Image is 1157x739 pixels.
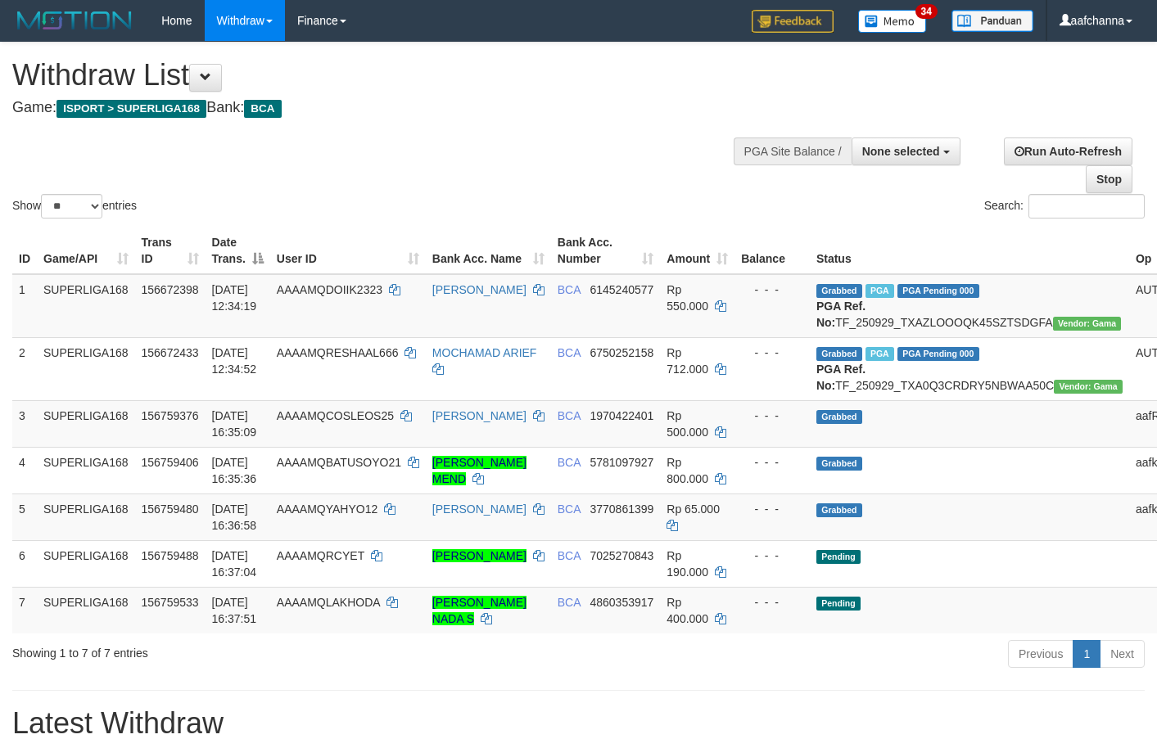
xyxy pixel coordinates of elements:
span: Pending [816,597,861,611]
th: Balance [734,228,810,274]
a: Next [1100,640,1145,668]
td: 6 [12,540,37,587]
span: ISPORT > SUPERLIGA168 [56,100,206,118]
th: Bank Acc. Number: activate to sort column ascending [551,228,661,274]
span: 156759533 [142,596,199,609]
span: Rp 190.000 [667,549,708,579]
td: TF_250929_TXAZLOOOQK45SZTSDGFA [810,274,1129,338]
span: 156672398 [142,283,199,296]
span: [DATE] 16:35:09 [212,409,257,439]
span: 156759488 [142,549,199,562]
span: Grabbed [816,410,862,424]
span: Copy 4860353917 to clipboard [590,596,653,609]
span: BCA [558,409,581,422]
th: User ID: activate to sort column ascending [270,228,426,274]
div: - - - [741,594,803,611]
span: 156759480 [142,502,199,516]
span: Grabbed [816,457,862,471]
a: [PERSON_NAME] [432,549,527,562]
span: AAAAMQDOIIK2323 [277,283,382,296]
span: BCA [558,502,581,516]
a: [PERSON_NAME] [432,283,527,296]
th: Status [810,228,1129,274]
a: Stop [1086,165,1132,193]
b: PGA Ref. No: [816,300,865,329]
span: AAAAMQLAKHODA [277,596,380,609]
span: Copy 6145240577 to clipboard [590,283,653,296]
span: BCA [558,549,581,562]
span: [DATE] 16:35:36 [212,456,257,485]
span: AAAAMQBATUSOYO21 [277,456,401,469]
td: 4 [12,447,37,493]
img: MOTION_logo.png [12,8,137,33]
th: Trans ID: activate to sort column ascending [135,228,206,274]
span: Copy 1970422401 to clipboard [590,409,653,422]
label: Search: [984,194,1145,219]
div: - - - [741,454,803,471]
td: SUPERLIGA168 [37,274,135,338]
span: None selected [862,145,940,158]
span: Vendor URL: https://trx31.1velocity.biz [1054,380,1123,394]
button: None selected [852,137,960,165]
span: [DATE] 12:34:52 [212,346,257,376]
td: SUPERLIGA168 [37,447,135,493]
td: 7 [12,587,37,633]
td: SUPERLIGA168 [37,540,135,587]
th: Bank Acc. Name: activate to sort column ascending [426,228,551,274]
span: [DATE] 16:37:51 [212,596,257,625]
b: PGA Ref. No: [816,363,865,392]
span: Grabbed [816,347,862,361]
a: [PERSON_NAME] NADA S [432,596,527,625]
td: 5 [12,493,37,540]
span: BCA [558,456,581,469]
span: 156759376 [142,409,199,422]
th: Date Trans.: activate to sort column descending [206,228,270,274]
span: BCA [558,346,581,359]
div: - - - [741,501,803,517]
span: AAAAMQRESHAAL666 [277,346,399,359]
span: [DATE] 16:36:58 [212,502,257,532]
td: 1 [12,274,37,338]
span: AAAAMQCOSLEOS25 [277,409,394,422]
div: - - - [741,547,803,564]
span: Copy 7025270843 to clipboard [590,549,653,562]
img: Feedback.jpg [752,10,834,33]
a: MOCHAMAD ARIEF [432,346,537,359]
a: Previous [1008,640,1073,668]
span: Marked by aafsoycanthlai [865,284,894,298]
span: [DATE] 16:37:04 [212,549,257,579]
span: Rp 550.000 [667,283,708,313]
img: panduan.png [951,10,1033,32]
div: PGA Site Balance / [734,137,852,165]
th: Game/API: activate to sort column ascending [37,228,135,274]
span: Copy 6750252158 to clipboard [590,346,653,359]
td: SUPERLIGA168 [37,337,135,400]
img: Button%20Memo.svg [858,10,927,33]
span: Grabbed [816,503,862,517]
span: [DATE] 12:34:19 [212,283,257,313]
div: - - - [741,345,803,361]
span: PGA Pending [897,347,979,361]
span: Rp 500.000 [667,409,708,439]
td: SUPERLIGA168 [37,493,135,540]
h1: Withdraw List [12,59,755,92]
span: Grabbed [816,284,862,298]
a: Run Auto-Refresh [1004,137,1132,165]
span: 156759406 [142,456,199,469]
a: [PERSON_NAME] [432,502,527,516]
span: 156672433 [142,346,199,359]
td: 2 [12,337,37,400]
span: BCA [244,100,281,118]
div: Showing 1 to 7 of 7 entries [12,638,470,661]
div: - - - [741,282,803,298]
td: SUPERLIGA168 [37,400,135,447]
span: Vendor URL: https://trx31.1velocity.biz [1053,317,1122,331]
span: Rp 400.000 [667,596,708,625]
span: Rp 800.000 [667,456,708,485]
span: Pending [816,550,861,564]
span: Rp 712.000 [667,346,708,376]
span: BCA [558,596,581,609]
span: Copy 3770861399 to clipboard [590,502,653,516]
td: 3 [12,400,37,447]
span: 34 [915,4,938,19]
